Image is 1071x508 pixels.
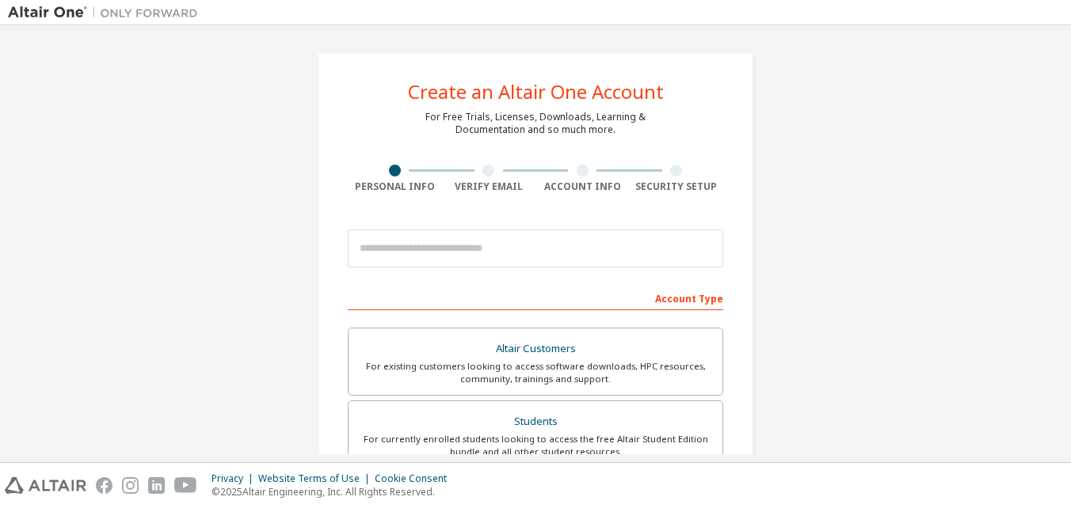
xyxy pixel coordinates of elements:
[174,477,197,494] img: youtube.svg
[96,477,112,494] img: facebook.svg
[122,477,139,494] img: instagram.svg
[535,180,630,193] div: Account Info
[348,180,442,193] div: Personal Info
[408,82,664,101] div: Create an Altair One Account
[212,485,456,499] p: © 2025 Altair Engineering, Inc. All Rights Reserved.
[630,180,724,193] div: Security Setup
[358,338,713,360] div: Altair Customers
[258,472,375,485] div: Website Terms of Use
[212,472,258,485] div: Privacy
[358,433,713,458] div: For currently enrolled students looking to access the free Altair Student Edition bundle and all ...
[425,111,646,136] div: For Free Trials, Licenses, Downloads, Learning & Documentation and so much more.
[442,180,536,193] div: Verify Email
[348,285,723,310] div: Account Type
[375,472,456,485] div: Cookie Consent
[148,477,165,494] img: linkedin.svg
[5,477,86,494] img: altair_logo.svg
[358,411,713,433] div: Students
[8,5,206,21] img: Altair One
[358,360,713,385] div: For existing customers looking to access software downloads, HPC resources, community, trainings ...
